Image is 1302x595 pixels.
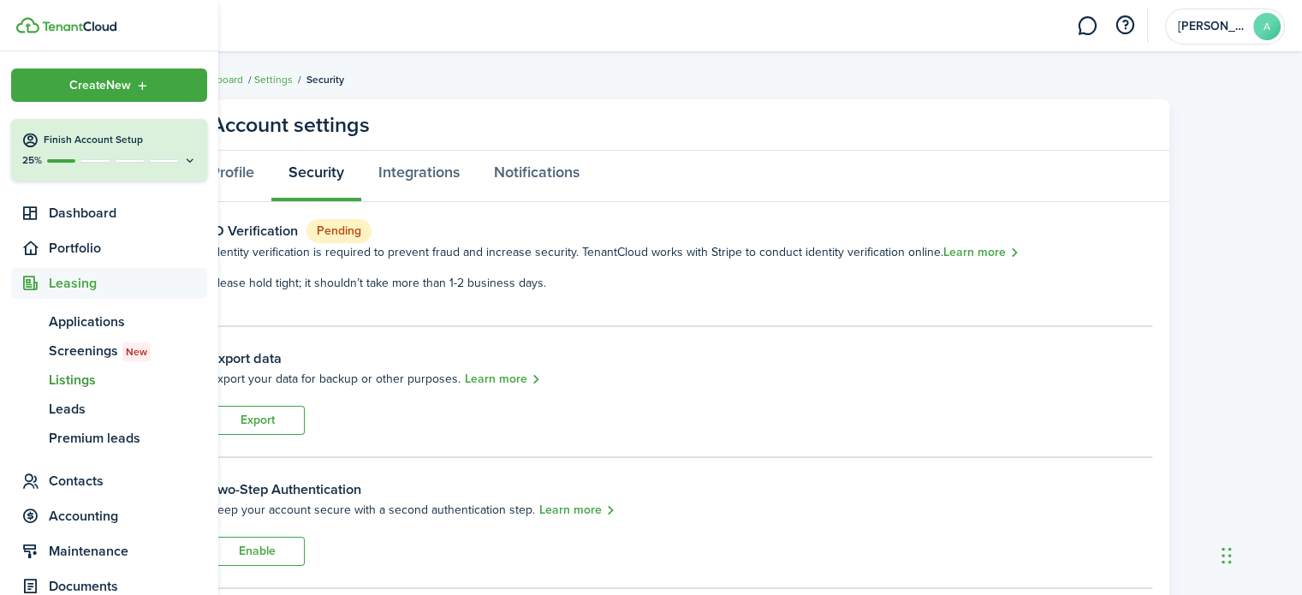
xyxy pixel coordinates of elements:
img: TenantCloud [16,17,39,33]
span: Premium leads [49,428,207,449]
span: Applications [49,312,207,332]
span: Create New [69,80,131,92]
a: Applications [11,307,207,336]
status: Pending [306,219,372,243]
span: Security [306,72,344,87]
span: Leasing [49,273,207,294]
span: Contacts [49,471,207,491]
span: Angela [1178,21,1246,33]
span: Maintenance [49,541,207,562]
button: Open menu [11,68,207,102]
span: Dashboard [49,203,207,223]
iframe: Chat Widget [1216,513,1302,595]
p: Please hold tight; it shouldn’t take more than 1-2 business days. [211,274,1152,292]
h4: Finish Account Setup [44,133,197,147]
a: Listings [11,366,207,395]
a: Integrations [361,151,477,202]
span: Portfolio [49,238,207,259]
span: Identity verification is required to prevent fraud and increase security. TenantCloud works with ... [211,243,943,261]
p: 25% [21,153,43,168]
p: Keep your account secure with a second authentication step. [211,501,535,519]
span: Screenings [49,341,207,361]
span: Accounting [49,506,207,527]
a: Notifications [477,151,597,202]
button: Open resource center [1110,11,1139,40]
a: Messaging [1071,4,1103,48]
button: Enable [211,537,305,566]
button: Export [211,406,305,435]
span: Listings [49,370,207,390]
a: Learn more [465,370,542,390]
a: Leads [11,395,207,424]
h3: ID Verification [211,221,298,242]
span: Leads [49,399,207,419]
h3: Two-Step Authentication [211,479,361,501]
a: Premium leads [11,424,207,453]
img: TenantCloud [42,21,116,32]
p: Export your data for backup or other purposes. [211,370,461,388]
a: ScreeningsNew [11,336,207,366]
div: Drag [1222,530,1232,581]
a: Learn more [943,243,1020,263]
a: Settings [254,72,293,87]
h3: Export data [211,348,1152,370]
a: Learn more [539,501,616,521]
span: New [126,344,147,360]
avatar-text: A [1253,13,1281,40]
a: Profile [193,151,271,202]
panel-main-title: Account settings [211,109,370,141]
button: Finish Account Setup25% [11,119,207,181]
